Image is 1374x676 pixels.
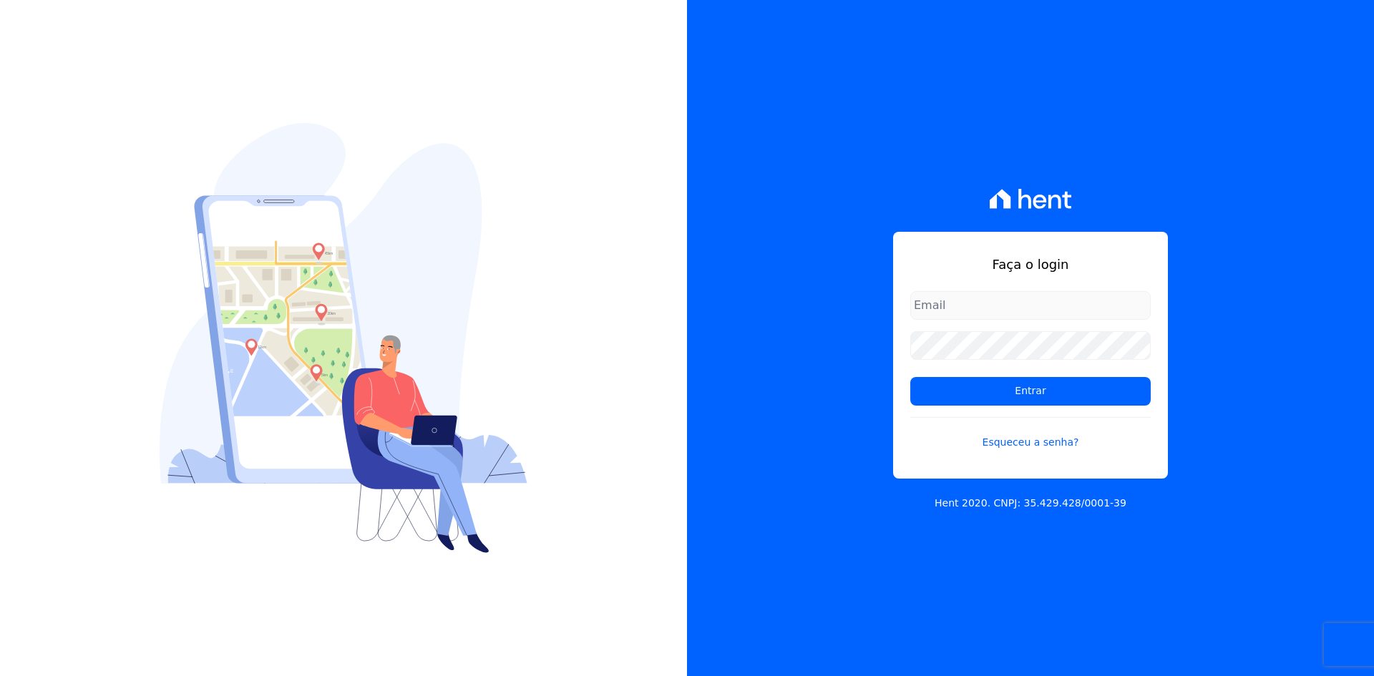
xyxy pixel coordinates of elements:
h1: Faça o login [910,255,1151,274]
input: Email [910,291,1151,320]
input: Entrar [910,377,1151,406]
p: Hent 2020. CNPJ: 35.429.428/0001-39 [935,496,1126,511]
a: Esqueceu a senha? [910,417,1151,450]
img: Login [160,123,527,553]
